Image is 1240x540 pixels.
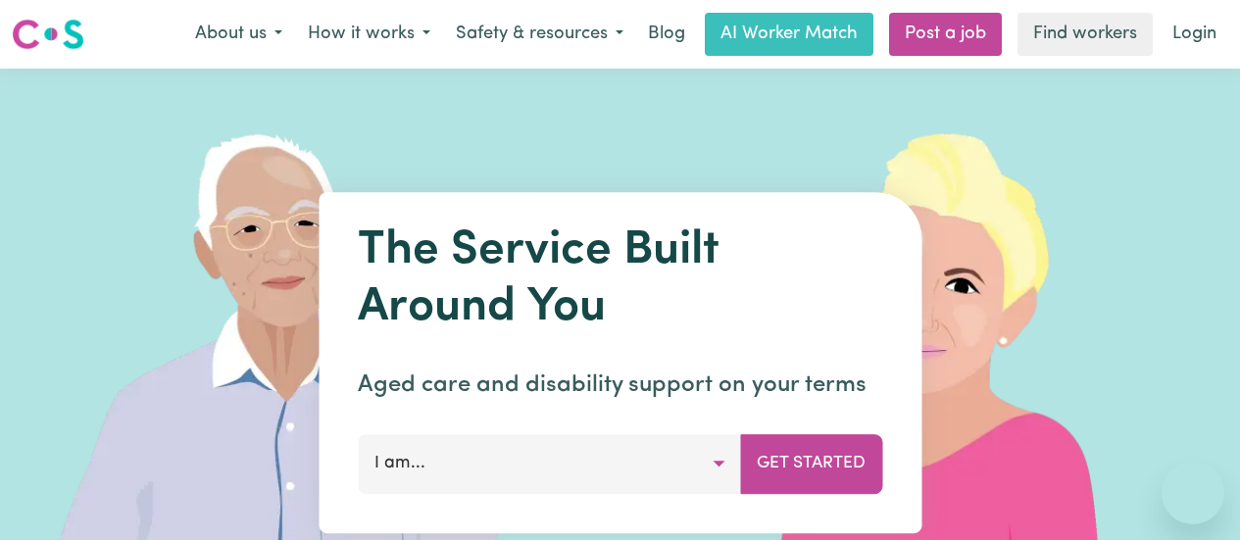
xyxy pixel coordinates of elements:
iframe: Button to launch messaging window [1162,462,1224,524]
button: How it works [295,14,443,55]
a: Blog [636,13,697,56]
a: Login [1161,13,1228,56]
a: Post a job [889,13,1002,56]
a: Find workers [1017,13,1153,56]
p: Aged care and disability support on your terms [358,368,882,403]
a: AI Worker Match [705,13,873,56]
button: About us [182,14,295,55]
button: Safety & resources [443,14,636,55]
a: Careseekers logo [12,12,84,57]
button: I am... [358,434,741,493]
img: Careseekers logo [12,17,84,52]
h1: The Service Built Around You [358,223,882,336]
button: Get Started [740,434,882,493]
